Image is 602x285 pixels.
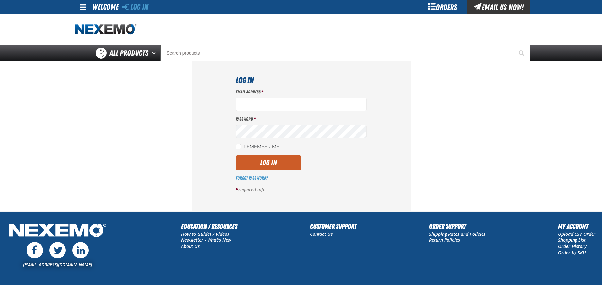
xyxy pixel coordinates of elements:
[429,231,485,237] a: Shipping Rates and Policies
[181,231,229,237] a: How to Guides / Videos
[75,24,137,35] img: Nexemo logo
[429,237,460,243] a: Return Policies
[236,155,301,170] button: Log In
[236,175,268,181] a: Forgot Password?
[7,221,108,241] img: Nexemo Logo
[429,221,485,231] h2: Order Support
[75,24,137,35] a: Home
[558,221,595,231] h2: My Account
[109,47,148,59] span: All Products
[236,144,279,150] label: Remember Me
[236,89,367,95] label: Email Address
[236,116,367,122] label: Password
[310,221,356,231] h2: Customer Support
[558,243,587,249] a: Order History
[514,45,530,61] button: Start Searching
[150,45,160,61] button: Open All Products pages
[558,249,586,255] a: Order by SKU
[160,45,530,61] input: Search
[558,231,595,237] a: Upload CSV Order
[236,74,367,86] h1: Log In
[558,237,586,243] a: Shopping List
[236,187,367,193] p: required info
[181,237,231,243] a: Newsletter - What's New
[236,144,241,149] input: Remember Me
[181,221,237,231] h2: Education / Resources
[23,261,92,268] a: [EMAIL_ADDRESS][DOMAIN_NAME]
[181,243,200,249] a: About Us
[310,231,333,237] a: Contact Us
[122,2,148,11] a: Log In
